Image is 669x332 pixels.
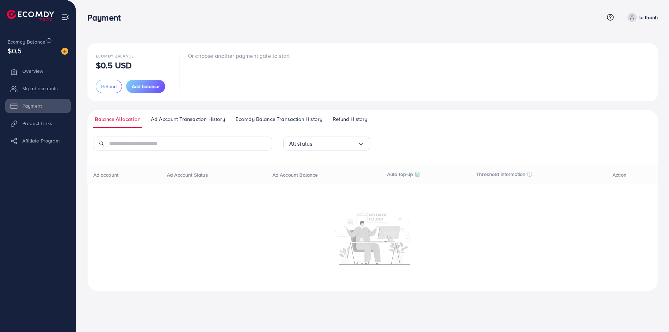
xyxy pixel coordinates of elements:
[95,115,140,123] span: Balance Allocation
[132,83,160,90] span: Add balance
[625,13,658,22] a: le thanh
[151,115,225,123] span: Ad Account Transaction History
[236,115,322,123] span: Ecomdy Balance Transaction History
[312,138,357,149] input: Search for option
[289,138,313,149] span: All status
[639,13,658,22] p: le thanh
[8,38,45,45] span: Ecomdy Balance
[333,115,367,123] span: Refund History
[96,80,122,93] button: Refund
[96,61,132,69] p: $0.5 USD
[188,52,290,60] p: Or choose another payment gate to start
[126,80,165,93] button: Add balance
[87,13,126,23] h3: Payment
[8,46,22,56] span: $0.5
[283,137,370,150] div: Search for option
[61,48,68,55] img: image
[101,83,117,90] span: Refund
[7,10,54,21] img: logo
[96,53,134,59] span: Ecomdy Balance
[61,13,69,21] img: menu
